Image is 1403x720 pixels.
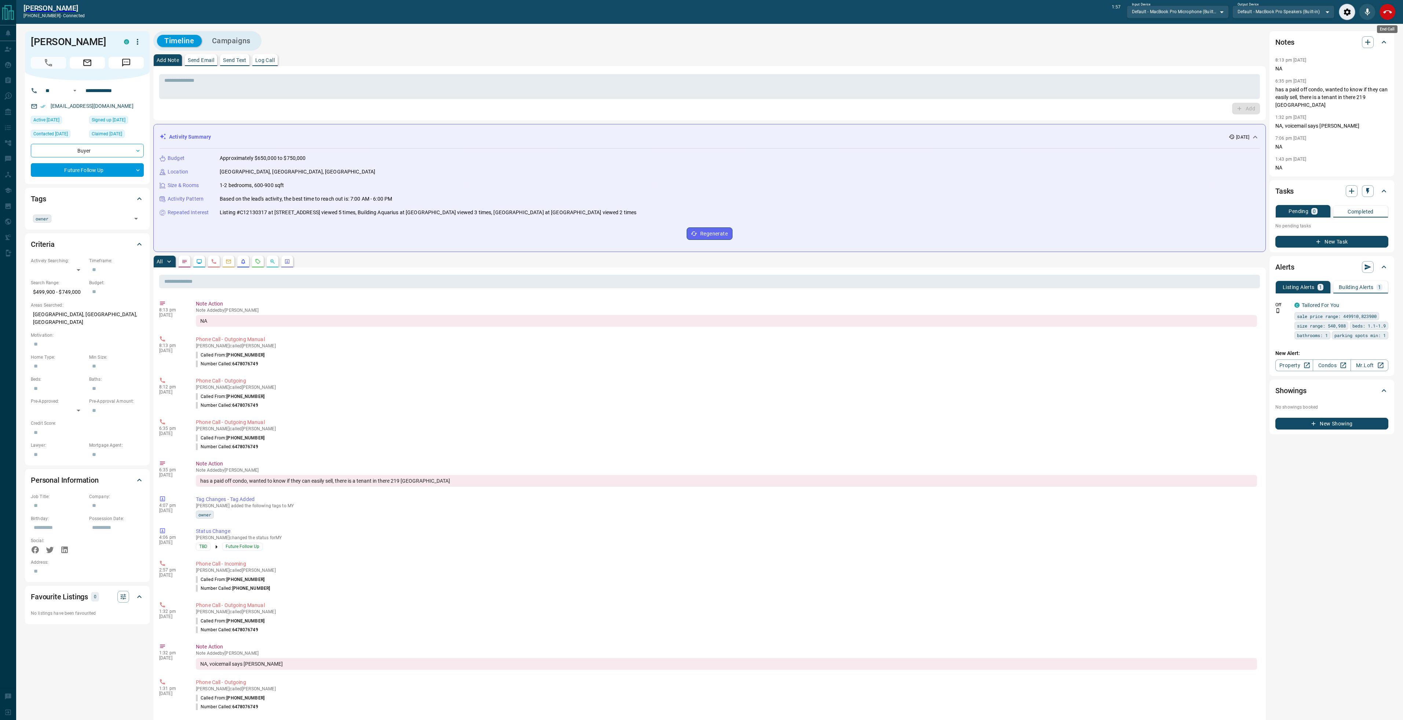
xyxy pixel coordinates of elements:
h1: [PERSON_NAME] [31,36,113,48]
p: [DATE] [159,313,185,318]
div: Favourite Listings0 [31,588,144,606]
span: Call [31,57,66,69]
p: Called From: [196,618,264,624]
div: condos.ca [1294,303,1300,308]
svg: Opportunities [270,259,275,264]
p: 7:06 pm [DATE] [1275,136,1307,141]
p: [PERSON_NAME] called [PERSON_NAME] [196,343,1257,348]
p: Status Change [196,527,1257,535]
p: Pending [1289,209,1308,214]
p: New Alert: [1275,350,1388,357]
p: Called From: [196,576,264,583]
span: 6478076749 [232,403,258,408]
div: Future Follow Up [31,163,144,177]
p: 4:07 pm [159,503,185,508]
span: size range: 540,988 [1297,322,1346,329]
p: Approximately $650,000 to $750,000 [220,154,306,162]
h2: Notes [1275,36,1294,48]
span: owner [198,511,211,518]
p: 4:06 pm [159,535,185,540]
p: Motivation: [31,332,144,339]
p: Number Called: [196,443,258,450]
svg: Email Verified [40,104,45,109]
p: Size & Rooms [168,182,199,189]
span: Active [DATE] [33,116,59,124]
span: sale price range: 449910,823900 [1297,313,1377,320]
p: Note Action [196,643,1257,651]
p: Number Called: [196,361,258,367]
p: [PERSON_NAME] called [PERSON_NAME] [196,686,1257,691]
p: No pending tasks [1275,220,1388,231]
button: Open [131,213,141,224]
p: No showings booked [1275,404,1388,410]
span: 6478076749 [232,627,258,632]
p: NA [1275,143,1388,151]
p: Note Action [196,300,1257,308]
p: Company: [89,493,144,500]
a: [EMAIL_ADDRESS][DOMAIN_NAME] [51,103,134,109]
p: 8:13 pm [DATE] [1275,58,1307,63]
p: Lawyer: [31,442,85,449]
p: Note Added by [PERSON_NAME] [196,308,1257,313]
p: Pre-Approval Amount: [89,398,144,405]
div: Tue Sep 09 2025 [31,116,85,126]
span: [PHONE_NUMBER] [226,394,264,399]
p: 1:32 pm [159,609,185,614]
span: connected [63,13,85,18]
span: Message [109,57,144,69]
p: [DATE] [159,573,185,578]
p: 1:43 pm [DATE] [1275,157,1307,162]
p: Called From: [196,393,264,400]
svg: Push Notification Only [1275,308,1280,313]
a: Property [1275,359,1313,371]
button: Timeline [157,35,202,47]
p: Note Action [196,460,1257,468]
div: NA, voicemail says [PERSON_NAME] [196,658,1257,670]
span: Claimed [DATE] [92,130,122,138]
p: Possession Date: [89,515,144,522]
p: All [157,259,162,264]
p: Phone Call - Outgoing [196,679,1257,686]
span: [PHONE_NUMBER] [226,695,264,701]
svg: Lead Browsing Activity [196,259,202,264]
p: [DATE] [159,390,185,395]
svg: Emails [226,259,231,264]
p: 1:31 pm [159,686,185,691]
p: Repeated Interest [168,209,209,216]
h2: Favourite Listings [31,591,88,603]
p: 1 [1319,285,1322,290]
span: [PHONE_NUMBER] [226,618,264,624]
div: Tags [31,190,144,208]
span: TBD [199,543,207,550]
button: Open [70,86,79,95]
div: Audio Settings [1339,4,1355,20]
p: 1:32 pm [159,650,185,655]
p: 2:57 pm [159,567,185,573]
button: New Task [1275,236,1388,248]
svg: Calls [211,259,217,264]
p: Number Called: [196,626,258,633]
p: Phone Call - Incoming [196,560,1257,568]
p: Send Email [188,58,214,63]
p: Credit Score: [31,420,144,427]
a: Condos [1313,359,1351,371]
h2: Tasks [1275,185,1294,197]
div: has a paid off condo, wanted to know if they can easily sell, there is a tenant in there 219 [GEO... [196,475,1257,487]
a: Mr.Loft [1351,359,1388,371]
div: Buyer [31,144,144,157]
div: Thu Sep 11 2025 [31,130,85,140]
p: Number Called: [196,585,270,592]
span: beds: 1.1-1.9 [1352,322,1386,329]
p: Baths: [89,376,144,383]
div: Sat Aug 30 2025 [89,116,144,126]
p: [DATE] [159,614,185,619]
p: [DATE] [159,431,185,436]
span: Contacted [DATE] [33,130,68,138]
p: [PERSON_NAME] called [PERSON_NAME] [196,385,1257,390]
p: Log Call [255,58,275,63]
div: Activity Summary[DATE] [160,130,1260,144]
p: Social: [31,537,85,544]
p: Completed [1348,209,1374,214]
p: 1 [1378,285,1381,290]
div: condos.ca [124,39,129,44]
